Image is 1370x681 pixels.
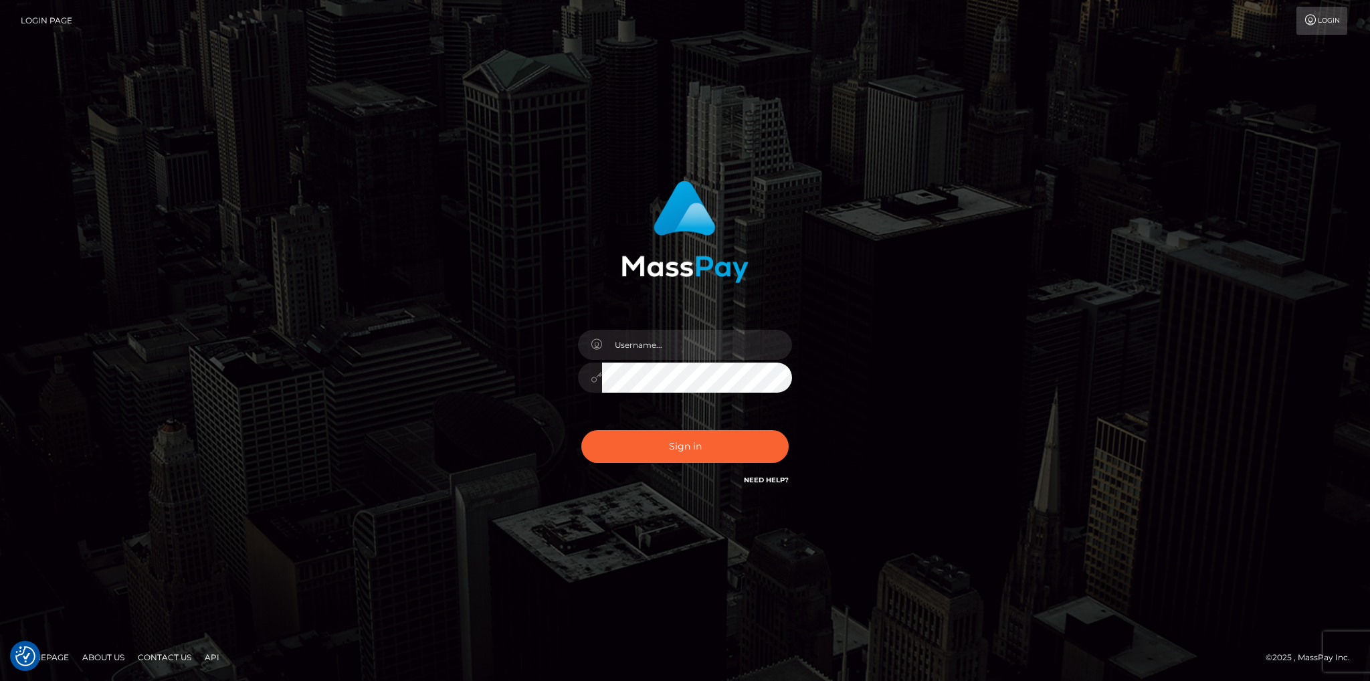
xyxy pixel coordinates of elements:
[21,7,72,35] a: Login Page
[1296,7,1347,35] a: Login
[1266,650,1360,665] div: © 2025 , MassPay Inc.
[15,647,74,668] a: Homepage
[132,647,197,668] a: Contact Us
[621,181,749,283] img: MassPay Login
[77,647,130,668] a: About Us
[744,476,789,484] a: Need Help?
[581,430,789,463] button: Sign in
[15,646,35,666] img: Revisit consent button
[199,647,225,668] a: API
[602,330,792,360] input: Username...
[15,646,35,666] button: Consent Preferences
